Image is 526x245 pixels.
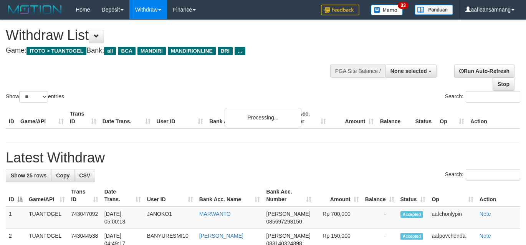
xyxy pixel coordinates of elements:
[19,91,48,103] select: Showentries
[400,211,423,218] span: Accepted
[412,107,437,129] th: Status
[314,207,362,229] td: Rp 700,000
[68,185,101,207] th: Trans ID: activate to sort column ascending
[51,169,74,182] a: Copy
[266,233,310,239] span: [PERSON_NAME]
[467,107,520,129] th: Action
[104,47,116,55] span: all
[168,47,216,55] span: MANDIRIONLINE
[199,233,243,239] a: [PERSON_NAME]
[6,91,64,103] label: Show entries
[26,47,86,55] span: ITOTO > TUANTOGEL
[281,107,329,129] th: Bank Acc. Number
[437,107,467,129] th: Op
[6,169,51,182] a: Show 25 rows
[74,169,95,182] a: CSV
[17,107,67,129] th: Game/API
[493,78,514,91] a: Stop
[428,207,476,229] td: aafchonlypin
[397,185,429,207] th: Status: activate to sort column ascending
[329,107,377,129] th: Amount
[266,211,310,217] span: [PERSON_NAME]
[6,4,64,15] img: MOTION_logo.png
[68,207,101,229] td: 743047092
[400,233,423,240] span: Accepted
[79,172,90,179] span: CSV
[6,185,26,207] th: ID: activate to sort column descending
[6,150,520,166] h1: Latest Withdraw
[445,169,520,180] label: Search:
[11,172,46,179] span: Show 25 rows
[454,65,514,78] a: Run Auto-Refresh
[480,233,491,239] a: Note
[137,47,166,55] span: MANDIRI
[377,107,412,129] th: Balance
[206,107,281,129] th: Bank Acc. Name
[362,207,397,229] td: -
[99,107,154,129] th: Date Trans.
[6,28,343,43] h1: Withdraw List
[466,91,520,103] input: Search:
[263,185,314,207] th: Bank Acc. Number: activate to sort column ascending
[26,207,68,229] td: TUANTOGEL
[199,211,231,217] a: MARWANTO
[144,207,196,229] td: JANOKO1
[314,185,362,207] th: Amount: activate to sort column ascending
[154,107,207,129] th: User ID
[398,2,408,9] span: 33
[56,172,69,179] span: Copy
[428,185,476,207] th: Op: activate to sort column ascending
[196,185,263,207] th: Bank Acc. Name: activate to sort column ascending
[218,47,233,55] span: BRI
[390,68,427,74] span: None selected
[6,207,26,229] td: 1
[225,108,301,127] div: Processing...
[26,185,68,207] th: Game/API: activate to sort column ascending
[235,47,245,55] span: ...
[266,219,302,225] span: Copy 085697298150 to clipboard
[6,107,17,129] th: ID
[330,65,385,78] div: PGA Site Balance /
[118,47,135,55] span: BCA
[362,185,397,207] th: Balance: activate to sort column ascending
[101,207,144,229] td: [DATE] 05:00:18
[445,91,520,103] label: Search:
[415,5,453,15] img: panduan.png
[101,185,144,207] th: Date Trans.: activate to sort column ascending
[480,211,491,217] a: Note
[371,5,403,15] img: Button%20Memo.svg
[321,5,359,15] img: Feedback.jpg
[144,185,196,207] th: User ID: activate to sort column ascending
[6,47,343,55] h4: Game: Bank:
[67,107,99,129] th: Trans ID
[466,169,520,180] input: Search:
[385,65,437,78] button: None selected
[476,185,520,207] th: Action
